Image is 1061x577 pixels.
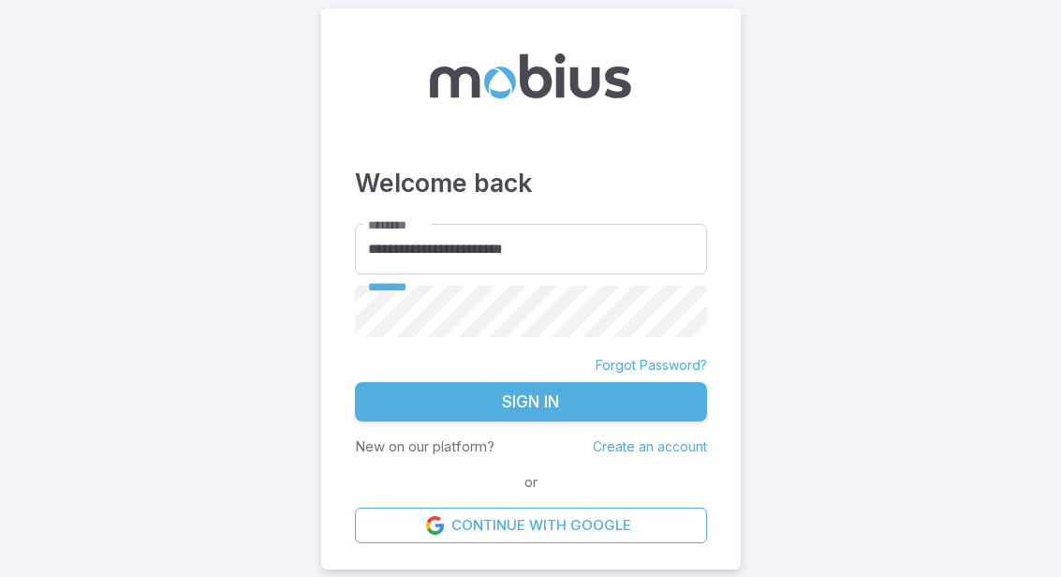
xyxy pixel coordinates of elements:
[520,472,542,493] span: or
[355,164,707,201] h3: Welcome back
[355,436,494,457] p: New on our platform?
[596,356,707,375] a: Forgot Password?
[355,508,707,543] a: Continue with Google
[593,438,707,454] a: Create an account
[355,382,707,422] button: Sign In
